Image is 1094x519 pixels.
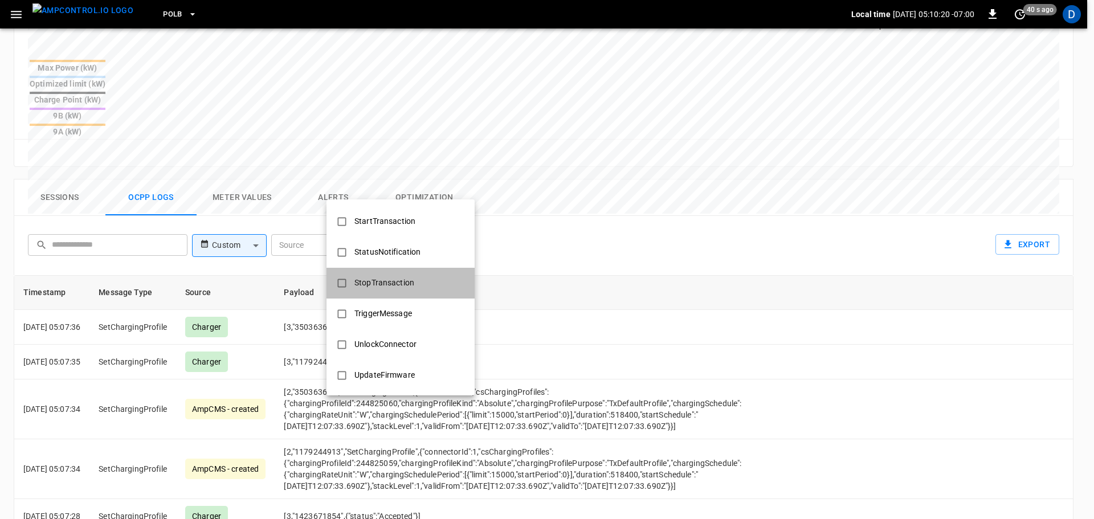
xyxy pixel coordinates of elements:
div: TriggerMessage [348,303,419,324]
div: StartTransaction [348,211,422,232]
div: StopTransaction [348,272,421,293]
div: UpdateFirmware [348,365,422,386]
div: UnlockConnector [348,334,423,355]
div: StatusNotification [348,242,427,263]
